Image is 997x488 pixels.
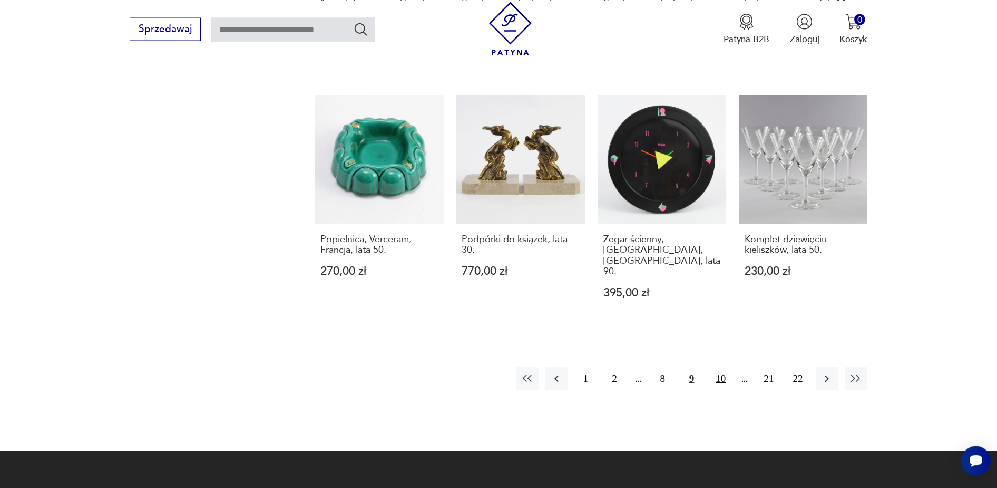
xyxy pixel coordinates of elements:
[738,13,755,30] img: Ikona medalu
[603,367,626,390] button: 2
[462,266,579,277] p: 770,00 zł
[484,2,537,55] img: Patyna - sklep z meblami i dekoracjami vintage
[845,13,862,30] img: Ikona koszyka
[320,234,438,256] h3: Popielnica, Verceram, Francja, lata 50.
[839,13,867,45] button: 0Koszyk
[462,234,579,256] h3: Podpórki do książek, lata 30.
[757,367,780,390] button: 21
[786,367,809,390] button: 22
[745,234,862,256] h3: Komplet dziewięciu kieliszków, lata 50.
[651,367,674,390] button: 8
[574,367,597,390] button: 1
[961,446,991,475] iframe: Smartsupp widget button
[739,95,867,323] a: Komplet dziewięciu kieliszków, lata 50.Komplet dziewięciu kieliszków, lata 50.230,00 zł
[790,33,819,45] p: Zaloguj
[790,13,819,45] button: Zaloguj
[724,13,769,45] button: Patyna B2B
[745,266,862,277] p: 230,00 zł
[320,266,438,277] p: 270,00 zł
[603,234,721,278] h3: Zegar ścienny, [GEOGRAPHIC_DATA], [GEOGRAPHIC_DATA], lata 90.
[724,13,769,45] a: Ikona medaluPatyna B2B
[315,95,444,323] a: Popielnica, Verceram, Francja, lata 50.Popielnica, Verceram, Francja, lata 50.270,00 zł
[603,288,721,299] p: 395,00 zł
[839,33,867,45] p: Koszyk
[130,17,201,41] button: Sprzedawaj
[598,95,726,323] a: Zegar ścienny, Mebus, Niemcy, lata 90.Zegar ścienny, [GEOGRAPHIC_DATA], [GEOGRAPHIC_DATA], lata 9...
[353,21,368,36] button: Szukaj
[130,25,201,34] a: Sprzedawaj
[456,95,585,323] a: Podpórki do książek, lata 30.Podpórki do książek, lata 30.770,00 zł
[796,13,813,30] img: Ikonka użytkownika
[724,33,769,45] p: Patyna B2B
[680,367,703,390] button: 9
[709,367,732,390] button: 10
[854,14,865,25] div: 0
